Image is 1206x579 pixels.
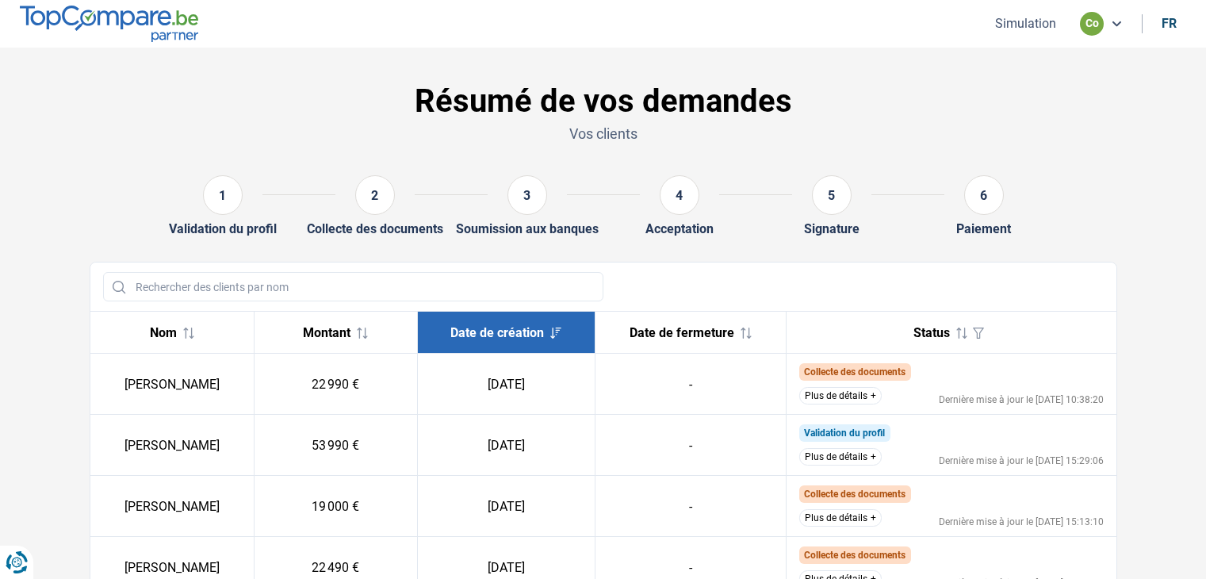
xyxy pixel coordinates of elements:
[964,175,1004,215] div: 6
[1080,12,1104,36] div: co
[939,517,1104,527] div: Dernière mise à jour le [DATE] 15:13:10
[804,366,905,378] span: Collecte des documents
[418,476,595,537] td: [DATE]
[90,354,255,415] td: [PERSON_NAME]
[507,175,547,215] div: 3
[307,221,443,236] div: Collecte des documents
[990,15,1061,32] button: Simulation
[799,509,882,527] button: Plus de détails
[804,221,860,236] div: Signature
[254,476,418,537] td: 19 000 €
[660,175,699,215] div: 4
[456,221,599,236] div: Soumission aux banques
[203,175,243,215] div: 1
[630,325,734,340] span: Date de fermeture
[418,354,595,415] td: [DATE]
[254,354,418,415] td: 22 990 €
[254,415,418,476] td: 53 990 €
[418,415,595,476] td: [DATE]
[913,325,950,340] span: Status
[90,82,1117,121] h1: Résumé de vos demandes
[812,175,852,215] div: 5
[90,476,255,537] td: [PERSON_NAME]
[20,6,198,41] img: TopCompare.be
[103,272,603,301] input: Rechercher des clients par nom
[939,456,1104,466] div: Dernière mise à jour le [DATE] 15:29:06
[804,489,905,500] span: Collecte des documents
[799,387,882,405] button: Plus de détails
[1162,16,1177,31] div: fr
[303,325,350,340] span: Montant
[595,415,786,476] td: -
[169,221,277,236] div: Validation du profil
[804,550,905,561] span: Collecte des documents
[90,124,1117,144] p: Vos clients
[799,448,882,466] button: Plus de détails
[595,354,786,415] td: -
[595,476,786,537] td: -
[150,325,177,340] span: Nom
[450,325,544,340] span: Date de création
[355,175,395,215] div: 2
[939,395,1104,405] div: Dernière mise à jour le [DATE] 10:38:20
[956,221,1011,236] div: Paiement
[645,221,714,236] div: Acceptation
[90,415,255,476] td: [PERSON_NAME]
[804,428,885,439] span: Validation du profil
